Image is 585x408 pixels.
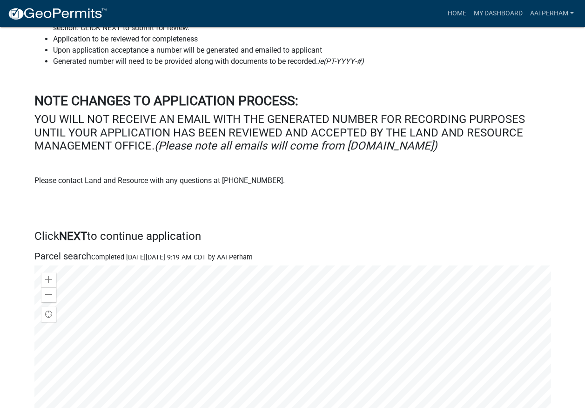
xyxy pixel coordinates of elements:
[34,251,551,262] h5: Parcel search
[41,287,56,302] div: Zoom out
[34,93,298,109] strong: NOTE CHANGES TO APPLICATION PROCESS:
[41,272,56,287] div: Zoom in
[53,45,551,56] li: Upon application acceptance a number will be generated and emailed to applicant
[59,230,87,243] strong: NEXT
[526,5,578,22] a: AATPerham
[41,307,56,322] div: Find my location
[34,230,551,243] h4: Click to continue application
[470,5,526,22] a: My Dashboard
[34,113,551,153] h4: YOU WILL NOT RECEIVE AN EMAIL WITH THE GENERATED NUMBER FOR RECORDING PURPOSES UNTIL YOUR APPLICA...
[318,57,364,66] i: ie(PT-YYYY-#)
[34,175,551,186] p: Please contact Land and Resource with any questions at [PHONE_NUMBER].
[155,139,437,152] i: (Please note all emails will come from [DOMAIN_NAME])
[91,253,253,261] span: Completed [DATE][DATE] 9:19 AM CDT by AATPerham
[53,34,551,45] li: Application to be reviewed for completeness
[53,56,551,67] li: Generated number will need to be provided along with documents to be recorded.
[444,5,470,22] a: Home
